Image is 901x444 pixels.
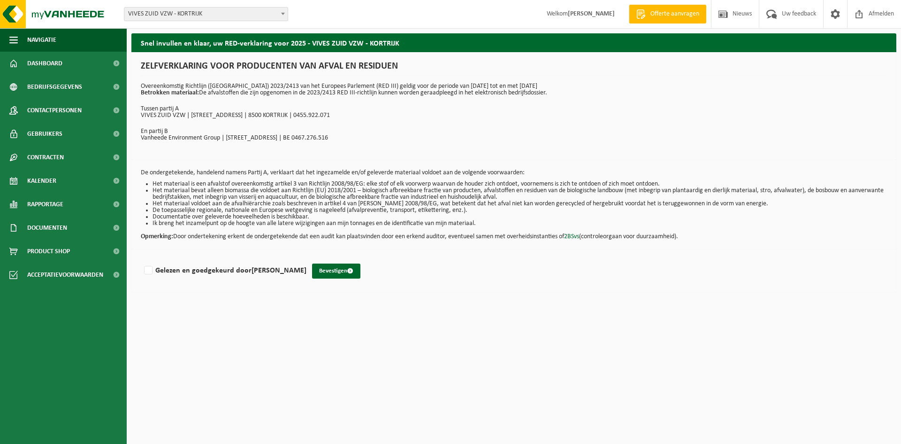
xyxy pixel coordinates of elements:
span: Rapportage [27,193,63,216]
li: Het materiaal bevat alleen biomassa die voldoet aan Richtlijn (EU) 2018/2001 – biologisch afbreek... [153,187,887,201]
a: 2BSvs [564,233,579,240]
span: VIVES ZUID VZW - KORTRIJK [124,8,288,21]
h1: ZELFVERKLARING VOOR PRODUCENTEN VAN AFVAL EN RESIDUEN [141,62,887,76]
p: Door ondertekening erkent de ondergetekende dat een audit kan plaatsvinden door een erkend audito... [141,227,887,240]
button: Bevestigen [312,264,360,279]
li: De toepasselijke regionale, nationale en Europese wetgeving is nageleefd (afvalpreventie, transpo... [153,207,887,214]
label: Gelezen en goedgekeurd door [142,264,306,278]
strong: Opmerking: [141,233,173,240]
p: De ondergetekende, handelend namens Partij A, verklaart dat het ingezamelde en/of geleverde mater... [141,170,887,176]
strong: [PERSON_NAME] [252,267,306,274]
span: Acceptatievoorwaarden [27,263,103,287]
span: Dashboard [27,52,62,75]
li: Documentatie over geleverde hoeveelheden is beschikbaar. [153,214,887,220]
p: Vanheede Environment Group | [STREET_ADDRESS] | BE 0467.276.516 [141,135,887,141]
li: Het materiaal is een afvalstof overeenkomstig artikel 3 van Richtlijn 2008/98/EG: elke stof of el... [153,181,887,187]
li: Het materiaal voldoet aan de afvalhiërarchie zoals beschreven in artikel 4 van [PERSON_NAME] 2008... [153,201,887,207]
a: Offerte aanvragen [629,5,706,23]
span: Product Shop [27,240,70,263]
span: Gebruikers [27,122,62,146]
p: En partij B [141,128,887,135]
p: VIVES ZUID VZW | [STREET_ADDRESS] | 8500 KORTRIJK | 0455.922.071 [141,112,887,119]
span: VIVES ZUID VZW - KORTRIJK [124,7,288,21]
h2: Snel invullen en klaar, uw RED-verklaring voor 2025 - VIVES ZUID VZW - KORTRIJK [131,33,896,52]
span: Offerte aanvragen [648,9,702,19]
li: Ik breng het inzamelpunt op de hoogte van alle latere wijzigingen aan mijn tonnages en de identif... [153,220,887,227]
span: Bedrijfsgegevens [27,75,82,99]
span: Documenten [27,216,67,240]
span: Navigatie [27,28,56,52]
p: Overeenkomstig Richtlijn ([GEOGRAPHIC_DATA]) 2023/2413 van het Europees Parlement (RED III) geldi... [141,83,887,96]
p: Tussen partij A [141,106,887,112]
span: Contactpersonen [27,99,82,122]
strong: [PERSON_NAME] [568,10,615,17]
span: Contracten [27,146,64,169]
strong: Betrokken materiaal: [141,89,199,96]
span: Kalender [27,169,56,193]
